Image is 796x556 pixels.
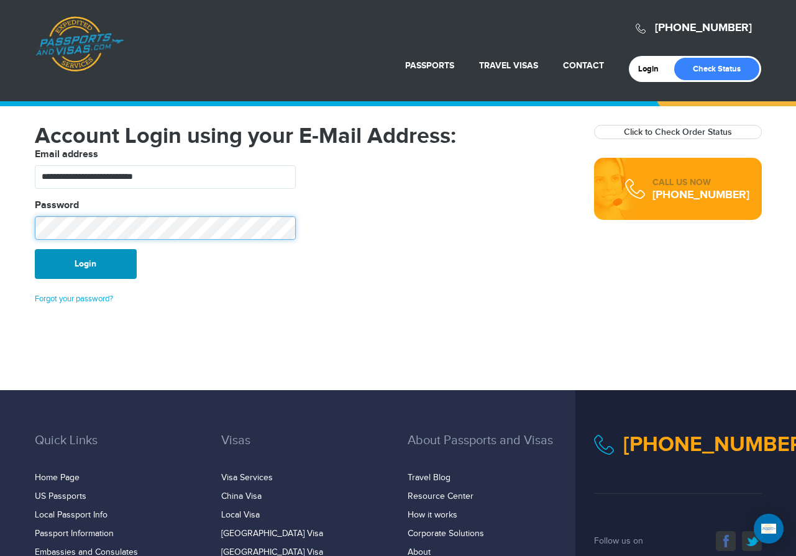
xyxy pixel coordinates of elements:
a: Passport Information [35,529,114,539]
a: Login [638,64,667,74]
a: Travel Blog [408,473,451,483]
a: [GEOGRAPHIC_DATA] Visa [221,529,323,539]
a: Contact [563,60,604,71]
a: Click to Check Order Status [624,127,732,137]
h3: Quick Links [35,434,203,466]
a: China Visa [221,491,262,501]
h3: About Passports and Visas [408,434,575,466]
h1: Account Login using your E-Mail Address: [35,125,575,147]
a: How it works [408,510,457,520]
a: Passports & [DOMAIN_NAME] [35,16,124,72]
a: Resource Center [408,491,473,501]
a: Visa Services [221,473,273,483]
a: Local Passport Info [35,510,108,520]
a: [PHONE_NUMBER] [655,21,752,35]
a: Home Page [35,473,80,483]
a: Passports [405,60,454,71]
a: Forgot your password? [35,294,113,304]
a: twitter [742,531,762,551]
span: Follow us on [594,536,643,546]
a: facebook [716,531,736,551]
a: Travel Visas [479,60,538,71]
div: [PHONE_NUMBER] [652,189,749,201]
label: Password [35,198,79,213]
div: Open Intercom Messenger [754,514,784,544]
div: CALL US NOW [652,176,749,189]
a: US Passports [35,491,86,501]
label: Email address [35,147,98,162]
h3: Visas [221,434,389,466]
a: Check Status [674,58,759,80]
a: Corporate Solutions [408,529,484,539]
a: Local Visa [221,510,260,520]
button: Login [35,249,137,279]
